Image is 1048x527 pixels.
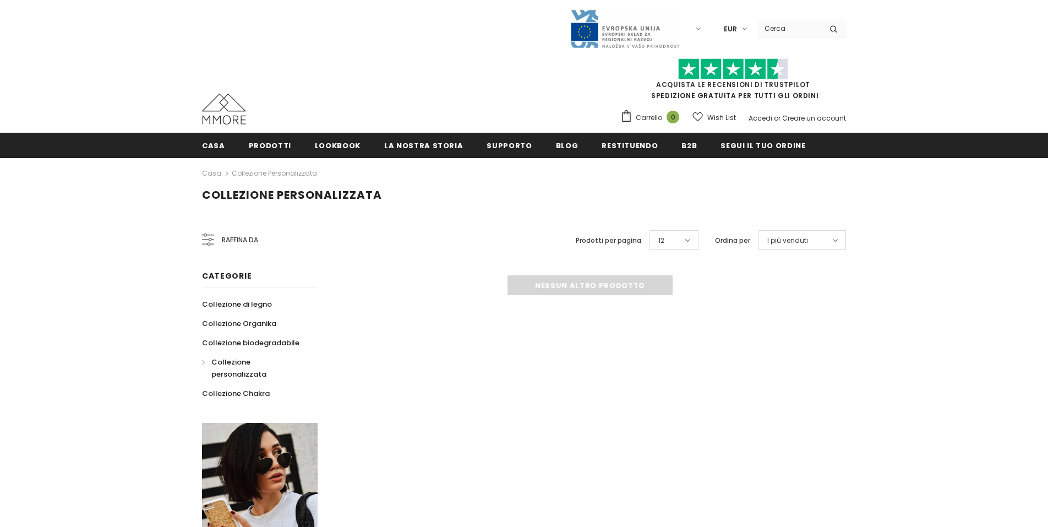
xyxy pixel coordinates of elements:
span: Collezione personalizzata [211,357,266,379]
span: Collezione Organika [202,318,276,329]
a: Acquista le recensioni di TrustPilot [656,80,810,89]
a: Prodotti [249,133,291,157]
span: 0 [667,111,679,123]
a: Accedi [749,113,772,123]
a: Casa [202,167,221,180]
a: Collezione Organika [202,314,276,333]
span: 12 [658,235,664,246]
span: or [774,113,780,123]
span: supporto [487,140,532,151]
span: Segui il tuo ordine [720,140,805,151]
span: Carrello [636,112,662,123]
a: Casa [202,133,225,157]
a: Restituendo [602,133,658,157]
a: Collezione Chakra [202,384,270,403]
span: Categorie [202,270,252,281]
a: Collezione personalizzata [202,352,305,384]
a: Creare un account [782,113,846,123]
span: Raffina da [222,234,258,246]
span: Collezione personalizzata [202,187,382,203]
span: I più venduti [767,235,808,246]
a: Carrello 0 [620,110,685,126]
span: SPEDIZIONE GRATUITA PER TUTTI GLI ORDINI [620,63,846,100]
span: Collezione Chakra [202,388,270,399]
span: Prodotti [249,140,291,151]
span: La nostra storia [384,140,463,151]
span: Lookbook [315,140,361,151]
span: Blog [556,140,578,151]
a: Lookbook [315,133,361,157]
a: Collezione di legno [202,295,272,314]
span: Casa [202,140,225,151]
img: Javni Razpis [570,9,680,49]
input: Search Site [758,20,821,36]
span: Collezione di legno [202,299,272,309]
span: EUR [724,24,737,35]
a: Collezione biodegradabile [202,333,299,352]
label: Prodotti per pagina [576,235,641,246]
label: Ordina per [715,235,750,246]
span: Collezione biodegradabile [202,338,299,348]
a: Segui il tuo ordine [720,133,805,157]
a: supporto [487,133,532,157]
img: Casi MMORE [202,94,246,124]
span: Restituendo [602,140,658,151]
a: Blog [556,133,578,157]
a: Javni Razpis [570,24,680,33]
a: Collezione personalizzata [232,169,317,178]
a: La nostra storia [384,133,463,157]
a: B2B [681,133,697,157]
a: Wish List [692,108,736,127]
span: Wish List [707,112,736,123]
img: Fidati di Pilot Stars [678,58,788,80]
span: B2B [681,140,697,151]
